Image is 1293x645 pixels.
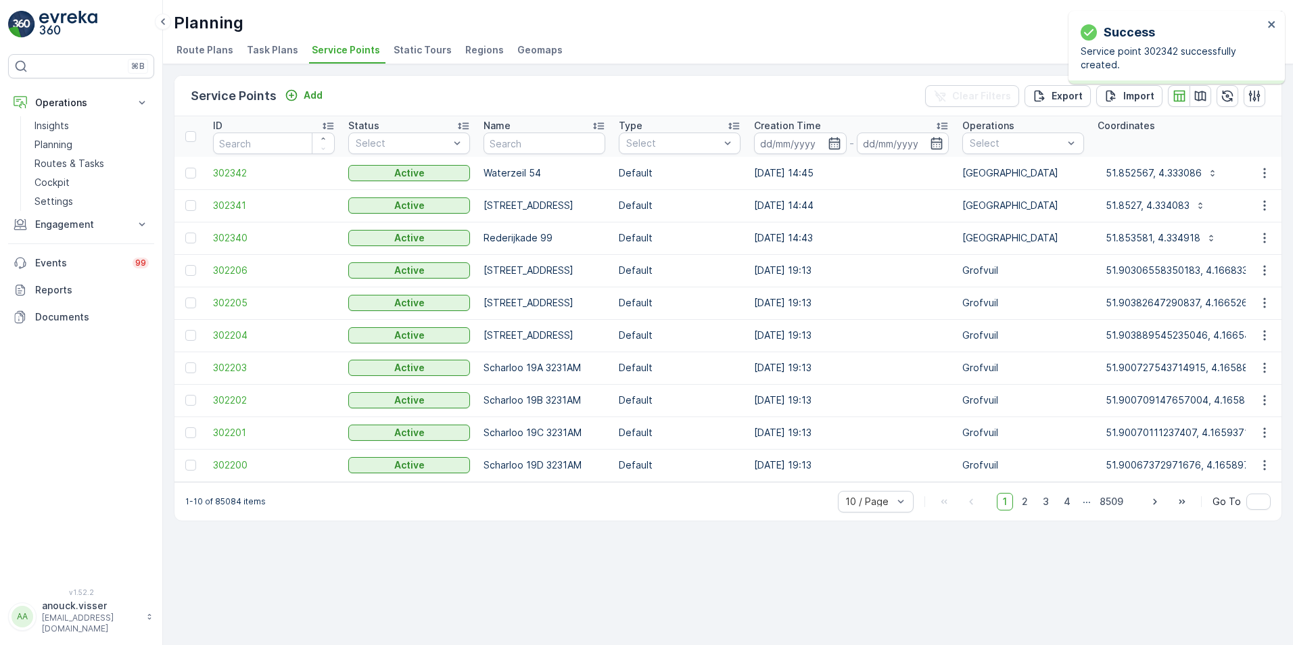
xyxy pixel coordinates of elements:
[348,295,470,311] button: Active
[213,166,335,180] a: 302342
[1106,231,1200,245] p: 51.853581, 4.334918
[8,89,154,116] button: Operations
[34,157,104,170] p: Routes & Tasks
[35,256,124,270] p: Events
[213,133,335,154] input: Search
[1025,85,1091,107] button: Export
[8,277,154,304] a: Reports
[962,458,1084,472] p: Grofvuil
[1267,19,1277,32] button: close
[754,119,821,133] p: Creation Time
[29,116,154,135] a: Insights
[857,133,949,154] input: dd/mm/yyyy
[484,329,605,342] p: [STREET_ADDRESS]
[962,296,1084,310] p: Grofvuil
[304,89,323,102] p: Add
[394,264,425,277] p: Active
[1083,493,1091,510] p: ...
[8,249,154,277] a: Events99
[394,43,452,57] span: Static Tours
[213,393,335,407] a: 302202
[348,230,470,246] button: Active
[213,458,335,472] a: 302200
[1096,85,1162,107] button: Import
[619,426,740,439] p: Default
[42,599,139,613] p: anouck.visser
[348,262,470,279] button: Active
[484,393,605,407] p: Scharloo 19B 3231AM
[1094,493,1129,510] span: 8509
[619,393,740,407] p: Default
[348,119,379,133] p: Status
[754,133,847,154] input: dd/mm/yyyy
[348,197,470,214] button: Active
[394,458,425,472] p: Active
[35,283,149,297] p: Reports
[356,137,449,150] p: Select
[348,457,470,473] button: Active
[35,310,149,324] p: Documents
[29,135,154,154] a: Planning
[213,119,222,133] p: ID
[1104,23,1155,42] p: Success
[394,296,425,310] p: Active
[747,416,956,449] td: [DATE] 19:13
[348,360,470,376] button: Active
[1098,195,1214,216] button: 51.8527, 4.334083
[348,425,470,441] button: Active
[619,231,740,245] p: Default
[394,231,425,245] p: Active
[174,12,243,34] p: Planning
[1123,89,1154,103] p: Import
[747,222,956,254] td: [DATE] 14:43
[8,304,154,331] a: Documents
[185,200,196,211] div: Toggle Row Selected
[619,361,740,375] p: Default
[925,85,1019,107] button: Clear Filters
[747,352,956,384] td: [DATE] 19:13
[35,96,127,110] p: Operations
[962,426,1084,439] p: Grofvuil
[747,319,956,352] td: [DATE] 19:13
[626,137,720,150] p: Select
[1037,493,1055,510] span: 3
[131,61,145,72] p: ⌘B
[312,43,380,57] span: Service Points
[1106,296,1289,310] p: 51.90382647290837, 4.1665265252708
[177,43,233,57] span: Route Plans
[348,165,470,181] button: Active
[619,166,740,180] p: Default
[962,329,1084,342] p: Grofvuil
[484,264,605,277] p: [STREET_ADDRESS]
[962,361,1084,375] p: Grofvuil
[484,296,605,310] p: [STREET_ADDRESS]
[394,199,425,212] p: Active
[394,393,425,407] p: Active
[394,426,425,439] p: Active
[11,606,33,627] div: AA
[213,329,335,342] a: 302204
[747,189,956,222] td: [DATE] 14:44
[962,119,1014,133] p: Operations
[484,199,605,212] p: [STREET_ADDRESS]
[484,361,605,375] p: Scharloo 19A 3231AM
[619,199,740,212] p: Default
[185,362,196,373] div: Toggle Row Selected
[8,211,154,238] button: Engagement
[213,264,335,277] span: 302206
[185,297,196,308] div: Toggle Row Selected
[213,426,335,439] a: 302201
[962,166,1084,180] p: [GEOGRAPHIC_DATA]
[135,258,146,268] p: 99
[34,195,73,208] p: Settings
[484,426,605,439] p: Scharloo 19C 3231AM
[185,460,196,471] div: Toggle Row Selected
[213,296,335,310] span: 302205
[1213,495,1241,508] span: Go To
[394,329,425,342] p: Active
[8,11,35,38] img: logo
[484,133,605,154] input: Search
